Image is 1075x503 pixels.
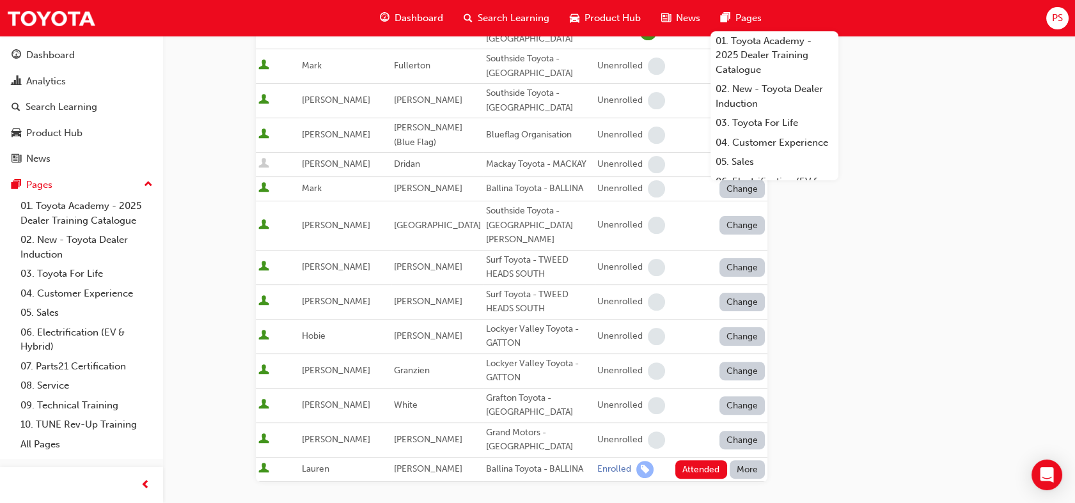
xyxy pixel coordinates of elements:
div: Unenrolled [597,330,643,343]
div: Lockyer Valley Toyota - GATTON [486,322,592,351]
span: learningRecordVerb_NONE-icon [648,293,665,311]
a: 05. Sales [710,152,838,172]
a: search-iconSearch Learning [453,5,560,31]
span: Hobie [302,330,326,341]
a: 01. Toyota Academy - 2025 Dealer Training Catalogue [710,31,838,80]
span: [PERSON_NAME] [302,434,370,445]
span: [PERSON_NAME] [394,183,462,194]
div: Enrolled [597,463,631,476]
span: Search Learning [478,11,549,26]
span: [PERSON_NAME] [394,296,462,307]
div: Dashboard [26,48,75,63]
div: Unenrolled [597,261,643,274]
span: learningRecordVerb_NONE-icon [648,127,665,144]
span: Pages [735,11,762,26]
span: User is active [258,59,269,72]
a: guage-iconDashboard [370,5,453,31]
span: Dridan [394,159,420,169]
div: Grafton Toyota - [GEOGRAPHIC_DATA] [486,391,592,420]
span: learningRecordVerb_NONE-icon [648,362,665,380]
div: News [26,151,51,166]
button: Change [719,327,765,346]
span: learningRecordVerb_NONE-icon [648,92,665,109]
div: Surf Toyota - TWEED HEADS SOUTH [486,253,592,282]
a: 04. Customer Experience [15,284,158,304]
div: Product Hub [26,126,82,141]
a: 08. Service [15,376,158,396]
button: Pages [5,173,158,197]
div: Southside Toyota - [GEOGRAPHIC_DATA] [486,52,592,81]
span: learningRecordVerb_NONE-icon [648,156,665,173]
span: User is active [258,94,269,107]
button: Change [719,431,765,449]
div: Search Learning [26,100,97,114]
span: [PERSON_NAME] [394,95,462,105]
div: Southside Toyota - [GEOGRAPHIC_DATA][PERSON_NAME] [486,204,592,247]
a: car-iconProduct Hub [560,5,651,31]
button: Change [719,362,765,380]
span: User is active [258,330,269,343]
span: [PERSON_NAME] [302,399,370,410]
span: Mark [302,183,322,194]
a: 04. Customer Experience [710,133,838,153]
div: Unenrolled [597,399,643,412]
span: car-icon [570,10,579,26]
span: User is active [258,399,269,412]
span: learningRecordVerb_NONE-icon [648,431,665,449]
span: User is active [258,128,269,141]
span: User is active [258,433,269,446]
span: [PERSON_NAME] [394,463,462,474]
button: Attended [675,460,727,479]
span: search-icon [464,10,473,26]
button: Change [719,293,765,311]
a: 02. New - Toyota Dealer Induction [15,230,158,264]
span: pages-icon [12,180,21,191]
div: Unenrolled [597,296,643,308]
span: [PERSON_NAME] (Blue Flag) [394,122,462,148]
span: User is active [258,364,269,377]
a: 03. Toyota For Life [15,264,158,284]
a: 10. TUNE Rev-Up Training [15,415,158,435]
button: Change [719,396,765,415]
div: Unenrolled [597,129,643,141]
a: 06. Electrification (EV & Hybrid) [710,172,838,206]
span: Fullerton [394,60,430,71]
span: [PERSON_NAME] [302,129,370,140]
span: User is active [258,463,269,476]
a: 03. Toyota For Life [710,113,838,133]
button: More [730,460,765,479]
span: guage-icon [380,10,389,26]
span: learningRecordVerb_NONE-icon [648,397,665,414]
img: Trak [6,4,96,33]
button: Change [719,180,765,198]
a: Analytics [5,70,158,93]
a: 05. Sales [15,303,158,323]
span: [PERSON_NAME] [302,159,370,169]
span: up-icon [144,176,153,193]
div: Unenrolled [597,60,643,72]
span: [PERSON_NAME] [302,296,370,307]
span: news-icon [12,153,21,165]
div: Open Intercom Messenger [1032,460,1062,490]
div: Analytics [26,74,66,89]
span: Lauren [302,463,329,474]
span: [PERSON_NAME] [394,330,462,341]
button: Change [719,216,765,235]
span: Dashboard [395,11,443,26]
a: pages-iconPages [710,5,772,31]
a: All Pages [15,435,158,454]
div: Grand Motors - [GEOGRAPHIC_DATA] [486,426,592,454]
span: User is inactive [258,158,269,171]
span: [GEOGRAPHIC_DATA] [394,220,481,231]
a: news-iconNews [651,5,710,31]
span: User is active [258,219,269,232]
div: Pages [26,178,52,192]
span: PS [1052,11,1063,26]
a: 01. Toyota Academy - 2025 Dealer Training Catalogue [15,196,158,230]
span: search-icon [12,102,20,113]
span: [PERSON_NAME] [302,95,370,105]
span: prev-icon [141,477,150,493]
span: chart-icon [12,76,21,88]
